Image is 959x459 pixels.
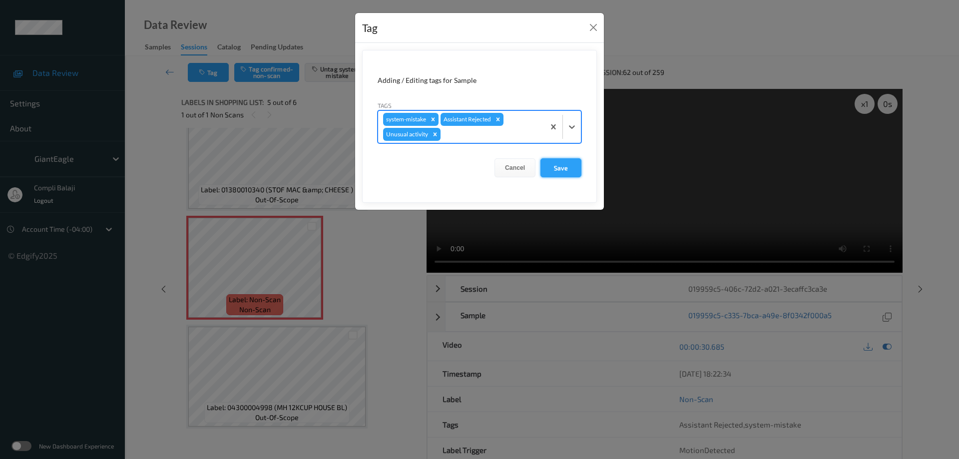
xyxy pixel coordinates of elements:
[540,158,581,177] button: Save
[494,158,535,177] button: Cancel
[383,113,428,126] div: system-mistake
[430,128,441,141] div: Remove Unusual activity
[378,101,392,110] label: Tags
[428,113,439,126] div: Remove system-mistake
[441,113,492,126] div: Assistant Rejected
[362,20,378,36] div: Tag
[586,20,600,34] button: Close
[378,75,581,85] div: Adding / Editing tags for Sample
[383,128,430,141] div: Unusual activity
[492,113,503,126] div: Remove Assistant Rejected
